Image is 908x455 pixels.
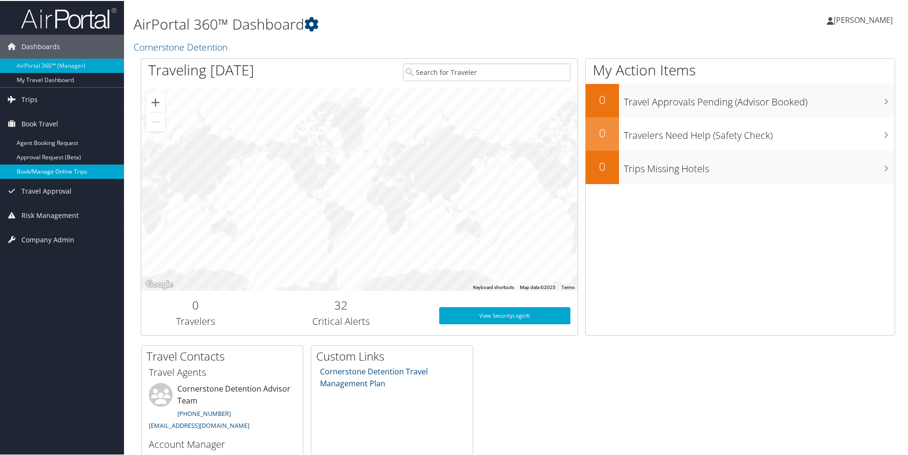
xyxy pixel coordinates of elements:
a: [PERSON_NAME] [827,5,902,33]
a: Cornerstone Detention [134,40,230,52]
img: airportal-logo.png [21,6,116,29]
button: Zoom out [146,112,165,131]
h3: Travel Approvals Pending (Advisor Booked) [624,90,895,108]
a: [EMAIL_ADDRESS][DOMAIN_NAME] [149,420,249,429]
span: Map data ©2025 [520,284,556,289]
span: Trips [21,87,38,111]
h2: 32 [258,296,425,312]
span: Company Admin [21,227,74,251]
span: Risk Management [21,203,79,227]
h2: 0 [586,91,619,107]
h3: Travelers Need Help (Safety Check) [624,123,895,141]
li: Cornerstone Detention Advisor Team [144,382,300,433]
span: Travel Approval [21,178,72,202]
a: 0Travel Approvals Pending (Advisor Booked) [586,83,895,116]
h2: Custom Links [316,347,473,363]
h3: Travel Agents [149,365,296,378]
h2: 0 [148,296,243,312]
h1: AirPortal 360™ Dashboard [134,13,646,33]
a: Open this area in Google Maps (opens a new window) [144,278,175,290]
h2: 0 [586,124,619,140]
h3: Account Manager [149,437,296,450]
a: 0Travelers Need Help (Safety Check) [586,116,895,150]
button: Zoom in [146,92,165,111]
img: Google [144,278,175,290]
span: [PERSON_NAME] [834,14,893,24]
h2: Travel Contacts [146,347,303,363]
input: Search for Traveler [403,62,570,80]
h1: My Action Items [586,59,895,79]
h3: Critical Alerts [258,314,425,327]
h3: Travelers [148,314,243,327]
a: Terms (opens in new tab) [561,284,575,289]
button: Keyboard shortcuts [473,283,514,290]
span: Book Travel [21,111,58,135]
a: [PHONE_NUMBER] [177,408,231,417]
span: Dashboards [21,34,60,58]
h1: Traveling [DATE] [148,59,254,79]
h2: 0 [586,157,619,174]
a: View SecurityLogic® [439,306,570,323]
a: Cornerstone Detention Travel Management Plan [320,365,428,388]
a: 0Trips Missing Hotels [586,150,895,183]
h3: Trips Missing Hotels [624,156,895,175]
